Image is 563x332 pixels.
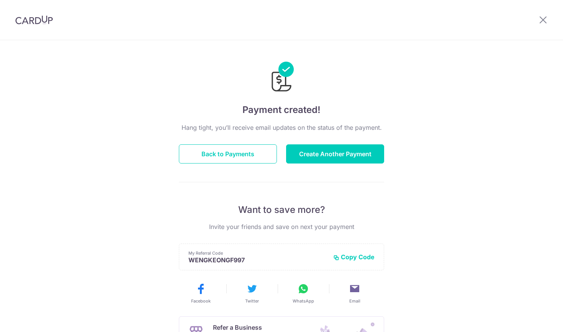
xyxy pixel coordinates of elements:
[179,222,384,231] p: Invite your friends and save on next your payment
[293,298,314,304] span: WhatsApp
[15,15,53,25] img: CardUp
[332,283,377,304] button: Email
[245,298,259,304] span: Twitter
[188,256,327,264] p: WENGKEONGF997
[179,123,384,132] p: Hang tight, you’ll receive email updates on the status of the payment.
[179,204,384,216] p: Want to save more?
[286,144,384,164] button: Create Another Payment
[178,283,223,304] button: Facebook
[229,283,275,304] button: Twitter
[349,298,360,304] span: Email
[179,103,384,117] h4: Payment created!
[191,298,211,304] span: Facebook
[281,283,326,304] button: WhatsApp
[269,62,294,94] img: Payments
[188,250,327,256] p: My Referral Code
[179,144,277,164] button: Back to Payments
[333,253,375,261] button: Copy Code
[213,323,297,332] p: Refer a Business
